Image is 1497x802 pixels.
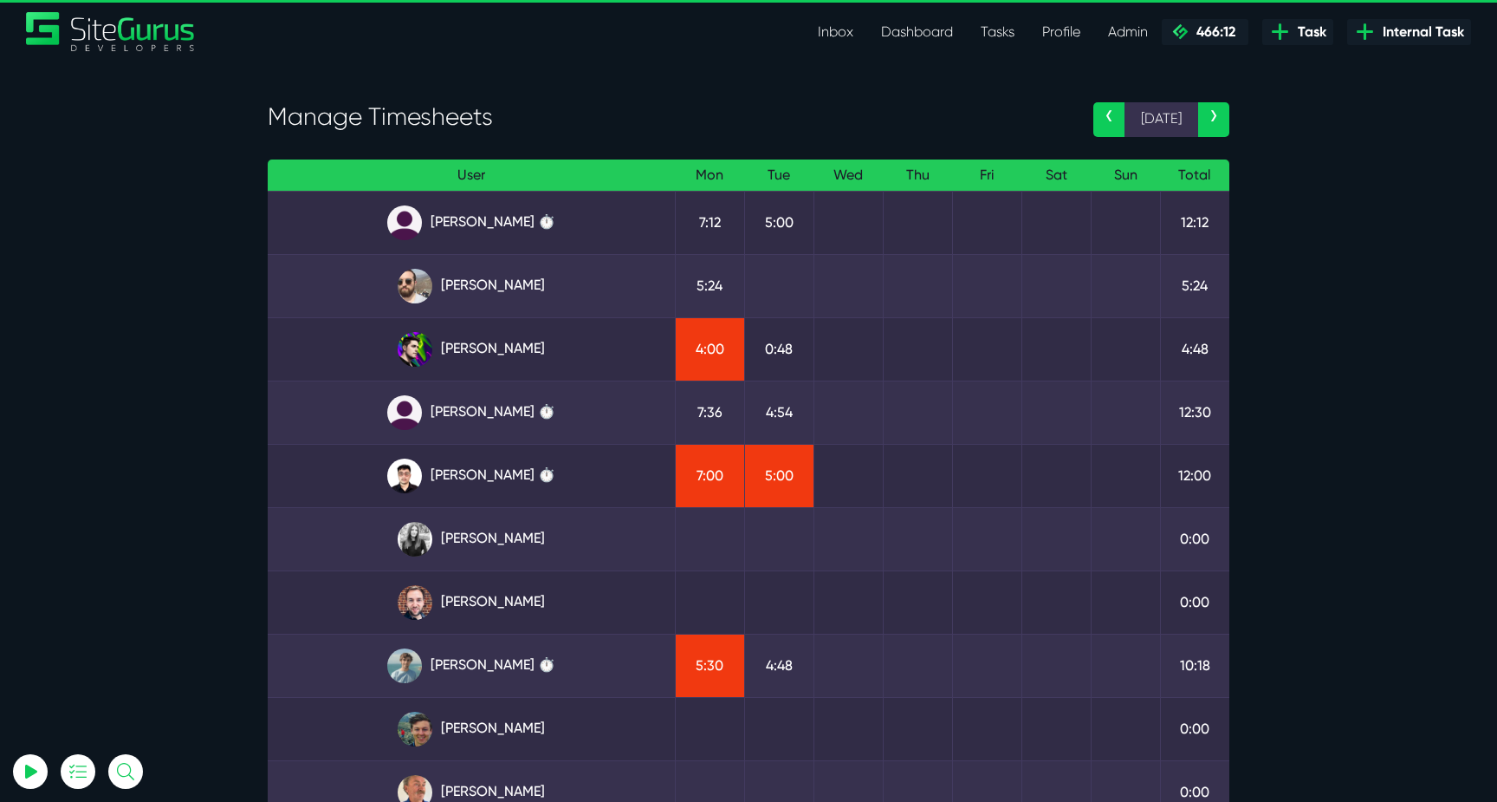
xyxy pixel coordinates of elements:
td: 0:00 [1160,507,1229,571]
a: Task [1262,19,1333,45]
a: [PERSON_NAME] [282,269,661,303]
a: Inbox [804,15,867,49]
span: Task [1291,22,1326,42]
a: SiteGurus [26,12,196,51]
th: Total [1160,160,1229,192]
td: 10:18 [1160,634,1229,697]
a: [PERSON_NAME] [282,522,661,557]
a: [PERSON_NAME] [282,585,661,620]
a: [PERSON_NAME] [282,712,661,747]
td: 7:00 [675,444,744,507]
td: 12:30 [1160,381,1229,444]
a: 466:12 [1162,19,1248,45]
img: tfogtqcjwjterk6idyiu.jpg [398,585,432,620]
span: Internal Task [1376,22,1464,42]
a: Admin [1094,15,1162,49]
th: Sat [1021,160,1091,192]
td: 7:36 [675,381,744,444]
a: [PERSON_NAME] ⏱️ [282,649,661,683]
img: ublsy46zpoyz6muduycb.jpg [398,269,432,303]
a: [PERSON_NAME] ⏱️ [282,395,661,430]
td: 12:12 [1160,191,1229,254]
th: Sun [1091,160,1160,192]
td: 5:24 [675,254,744,317]
a: Tasks [967,15,1028,49]
a: Internal Task [1347,19,1471,45]
td: 5:30 [675,634,744,697]
th: Wed [813,160,883,192]
a: [PERSON_NAME] ⏱️ [282,459,661,493]
img: default_qrqg0b.png [387,205,422,240]
img: Sitegurus Logo [26,12,196,51]
a: › [1198,102,1229,137]
td: 4:00 [675,317,744,381]
span: [DATE] [1124,102,1198,137]
td: 5:00 [744,444,813,507]
a: Profile [1028,15,1094,49]
td: 0:00 [1160,571,1229,634]
span: 466:12 [1189,23,1235,40]
a: ‹ [1093,102,1124,137]
h3: Manage Timesheets [268,102,1067,132]
img: default_qrqg0b.png [387,395,422,430]
td: 7:12 [675,191,744,254]
td: 4:48 [744,634,813,697]
th: User [268,160,675,192]
a: Dashboard [867,15,967,49]
td: 4:48 [1160,317,1229,381]
td: 5:24 [1160,254,1229,317]
img: rgqpcqpgtbr9fmz9rxmm.jpg [398,522,432,557]
th: Tue [744,160,813,192]
img: esb8jb8dmrsykbqurfoz.jpg [398,712,432,747]
td: 0:00 [1160,697,1229,760]
td: 5:00 [744,191,813,254]
img: tkl4csrki1nqjgf0pb1z.png [387,649,422,683]
td: 12:00 [1160,444,1229,507]
th: Thu [883,160,952,192]
img: rxuxidhawjjb44sgel4e.png [398,332,432,367]
th: Fri [952,160,1021,192]
img: xv1kmavyemxtguplm5ir.png [387,459,422,493]
a: [PERSON_NAME] [282,332,661,367]
td: 4:54 [744,381,813,444]
a: [PERSON_NAME] ⏱️ [282,205,661,240]
td: 0:48 [744,317,813,381]
th: Mon [675,160,744,192]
